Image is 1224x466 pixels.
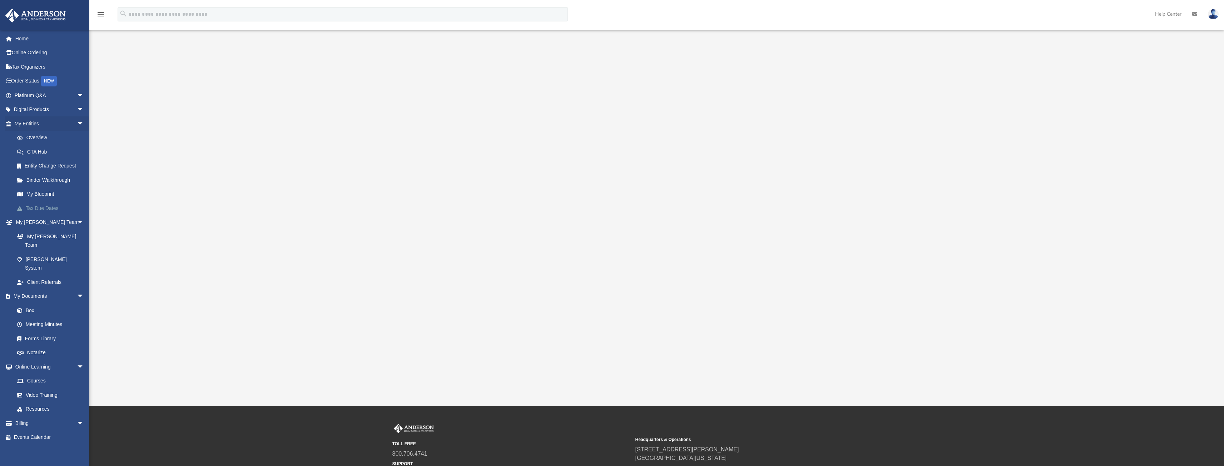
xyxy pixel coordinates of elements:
img: Anderson Advisors Platinum Portal [392,424,435,433]
a: Meeting Minutes [10,317,91,332]
a: Tax Due Dates [10,201,95,215]
a: Online Ordering [5,46,95,60]
a: Notarize [10,346,91,360]
a: [STREET_ADDRESS][PERSON_NAME] [635,446,739,452]
i: menu [96,10,105,19]
a: Events Calendar [5,430,95,445]
span: arrow_drop_down [77,360,91,374]
a: Digital Productsarrow_drop_down [5,102,95,117]
a: My [PERSON_NAME] Teamarrow_drop_down [5,215,91,230]
a: Platinum Q&Aarrow_drop_down [5,88,95,102]
a: Order StatusNEW [5,74,95,89]
a: Courses [10,374,91,388]
span: arrow_drop_down [77,416,91,431]
small: Headquarters & Operations [635,436,873,443]
a: [GEOGRAPHIC_DATA][US_STATE] [635,455,727,461]
a: Resources [10,402,91,416]
a: Online Learningarrow_drop_down [5,360,91,374]
a: Forms Library [10,331,88,346]
span: arrow_drop_down [77,289,91,304]
span: arrow_drop_down [77,215,91,230]
a: Billingarrow_drop_down [5,416,95,430]
a: 800.706.4741 [392,451,427,457]
a: Client Referrals [10,275,91,289]
small: TOLL FREE [392,441,630,447]
a: [PERSON_NAME] System [10,252,91,275]
span: arrow_drop_down [77,116,91,131]
a: Home [5,31,95,46]
a: My [PERSON_NAME] Team [10,229,88,252]
a: CTA Hub [10,145,95,159]
img: User Pic [1208,9,1219,19]
a: Overview [10,131,95,145]
a: My Documentsarrow_drop_down [5,289,91,304]
a: Tax Organizers [5,60,95,74]
img: Anderson Advisors Platinum Portal [3,9,68,22]
i: search [119,10,127,17]
a: Entity Change Request [10,159,95,173]
a: Video Training [10,388,88,402]
span: arrow_drop_down [77,102,91,117]
a: Binder Walkthrough [10,173,95,187]
a: My Entitiesarrow_drop_down [5,116,95,131]
div: NEW [41,76,57,86]
a: My Blueprint [10,187,91,201]
a: Box [10,303,88,317]
a: menu [96,14,105,19]
span: arrow_drop_down [77,88,91,103]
